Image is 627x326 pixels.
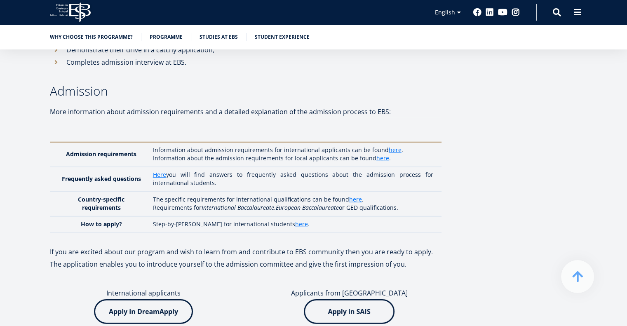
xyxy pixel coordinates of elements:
img: Apply in DreamApply [94,299,193,324]
p: Information about the admission requirements for local applicants can be found . [153,154,433,162]
p: The application enables you to introduce yourself to the admission committee and give the first i... [50,258,441,270]
p: The specific requirements for international qualifications can be found . [153,195,433,204]
strong: Country-specific requirements [78,195,124,211]
a: Facebook [473,8,481,16]
span: One-year MBA (in Estonian) [9,115,77,122]
h3: Admission [50,85,441,97]
img: Apply in SAIS [304,299,395,324]
a: Instagram [512,8,520,16]
em: International Baccalaureate [202,204,274,211]
strong: How to apply? [81,220,122,228]
a: here [349,195,362,204]
em: European Baccalaureate [276,204,339,211]
input: One-year MBA (in Estonian) [2,115,7,120]
input: Two-year MBA [2,126,7,131]
p: Requirements for , or GED qualifications. [153,204,433,212]
a: here [295,220,308,228]
li: Demonstrate their drive in a catchy application; [50,44,441,56]
a: Why choose this programme? [50,33,133,41]
strong: Frequently asked questions [62,175,141,183]
p: If you are excited about our program and wish to learn from and contribute to EBS community then ... [50,246,441,258]
p: Information about admission requirements for international applicants can be found . [153,146,433,154]
a: Youtube [498,8,507,16]
a: Here [153,171,166,179]
p: More information about admission requirements and a detailed explanation of the admission process... [50,106,441,118]
p: Applicants from [GEOGRAPHIC_DATA] [256,287,443,299]
a: here [389,146,402,154]
span: Technology Innovation MBA [9,136,79,143]
li: Completes admission interview at EBS. [50,56,441,68]
strong: Admission requirements [66,150,136,158]
p: Step-by-[PERSON_NAME] for international students . [153,220,433,228]
td: you will find answers to frequently asked questions about the admission process for international... [149,167,441,192]
p: International applicants [50,287,237,299]
a: Programme [150,33,183,41]
a: Student experience [255,33,310,41]
input: Technology Innovation MBA [2,136,7,142]
a: Studies at EBS [200,33,238,41]
a: Linkedin [486,8,494,16]
span: Two-year MBA [9,125,45,133]
span: Last Name [196,0,222,8]
a: here [376,154,389,162]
